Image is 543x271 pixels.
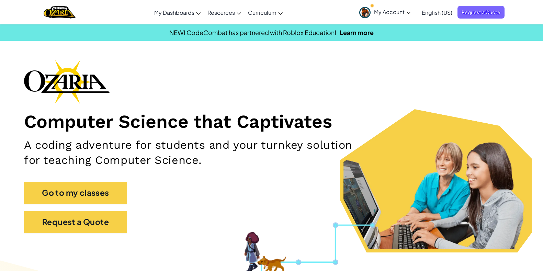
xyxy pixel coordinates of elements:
h2: A coding adventure for students and your turnkey solution for teaching Computer Science. [24,138,355,168]
span: Resources [207,9,235,16]
span: English (US) [422,9,452,16]
a: English (US) [418,3,456,22]
a: Request a Quote [24,211,127,233]
span: My Account [374,8,411,15]
a: Resources [204,3,245,22]
a: Request a Quote [457,6,505,19]
a: My Account [356,1,414,23]
img: Ozaria branding logo [24,60,110,104]
span: My Dashboards [154,9,194,16]
img: Home [44,5,76,19]
a: My Dashboards [151,3,204,22]
a: Curriculum [245,3,286,22]
a: Go to my classes [24,182,127,204]
span: NEW! CodeCombat has partnered with Roblox Education! [169,29,336,36]
img: avatar [359,7,371,18]
a: Ozaria by CodeCombat logo [44,5,76,19]
h1: Computer Science that Captivates [24,111,519,133]
span: Curriculum [248,9,276,16]
a: Learn more [340,29,374,36]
